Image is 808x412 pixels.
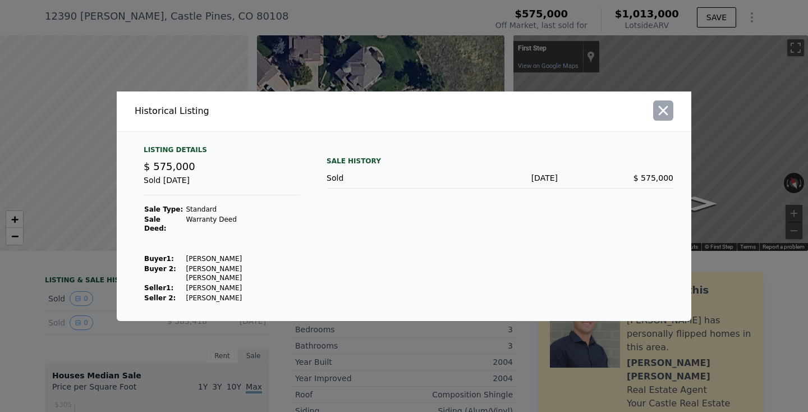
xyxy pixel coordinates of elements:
[144,294,176,302] strong: Seller 2:
[185,283,300,293] td: [PERSON_NAME]
[185,293,300,303] td: [PERSON_NAME]
[327,154,673,168] div: Sale History
[185,214,300,234] td: Warranty Deed
[185,264,300,283] td: [PERSON_NAME] [PERSON_NAME]
[144,161,195,172] span: $ 575,000
[327,172,442,184] div: Sold
[144,265,176,273] strong: Buyer 2:
[144,284,173,292] strong: Seller 1 :
[144,175,300,195] div: Sold [DATE]
[144,205,183,213] strong: Sale Type:
[185,204,300,214] td: Standard
[633,173,673,182] span: $ 575,000
[135,104,400,118] div: Historical Listing
[144,145,300,159] div: Listing Details
[185,254,300,264] td: [PERSON_NAME]
[144,255,174,263] strong: Buyer 1 :
[442,172,558,184] div: [DATE]
[144,216,167,232] strong: Sale Deed:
